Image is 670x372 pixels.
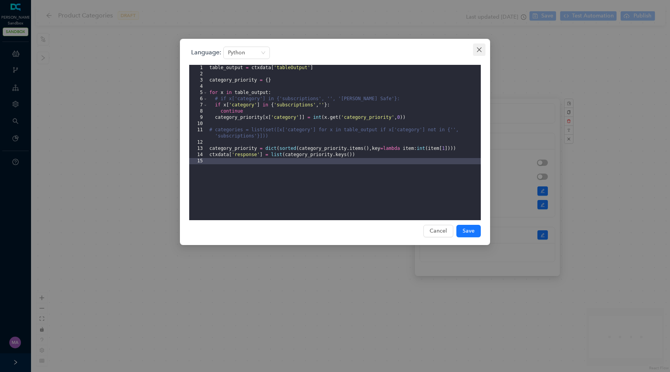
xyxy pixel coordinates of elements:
[189,71,208,77] div: 2
[189,139,208,146] div: 12
[228,47,265,59] span: Python
[423,225,453,237] button: Cancel
[189,77,208,83] div: 3
[189,121,208,127] div: 10
[189,83,208,90] div: 4
[189,158,208,164] div: 15
[189,90,208,96] div: 5
[189,152,208,158] div: 14
[189,146,208,152] div: 13
[456,225,481,237] button: Save
[189,96,208,102] div: 6
[189,47,223,58] h6: Language:
[473,43,485,56] button: Close
[189,108,208,115] div: 8
[430,227,447,235] span: Cancel
[189,115,208,121] div: 9
[189,65,208,71] div: 1
[476,47,482,53] span: close
[463,227,475,235] span: Save
[189,102,208,108] div: 7
[189,127,208,139] div: 11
